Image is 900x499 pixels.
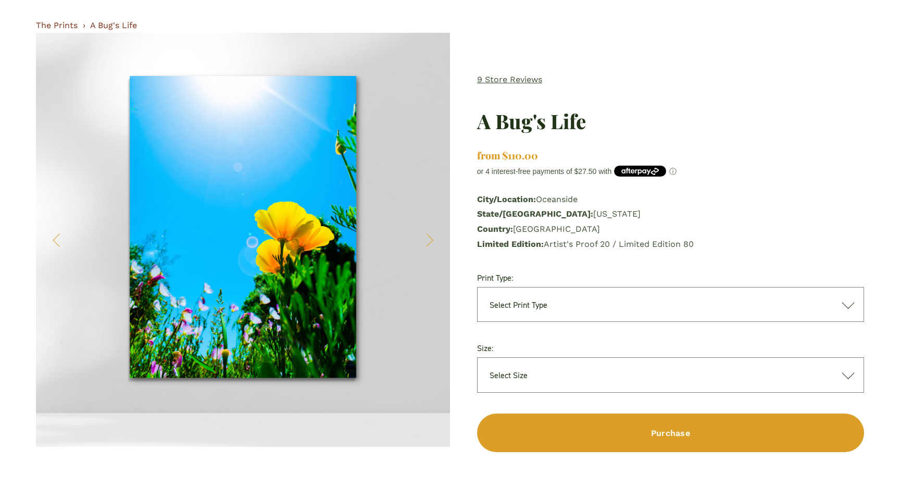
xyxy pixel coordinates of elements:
[477,224,513,234] strong: Country:
[477,414,864,452] : Purchase
[36,33,450,447] img: Vibrant yellow poppy against a bright blue sky with green foliage and purple flowers.
[477,273,864,283] div: Print Type:
[614,166,666,177] button: Afterpay
[477,64,542,96] a: 9 Store Reviews
[477,357,864,393] select: Select Size
[477,194,536,204] strong: City/Location:
[36,20,78,30] a: The Prints
[477,167,677,176] span: or 4 interest-free payments of $27.50 with
[477,107,864,135] h1: A Bug's Life
[477,343,864,353] div: Size:
[477,72,542,88] p: 9 Store Reviews
[651,428,691,438] div: Purchase
[477,148,864,163] div: from $110.00
[477,287,864,322] select: Select Print Type
[477,192,864,252] p: Oceanside [US_STATE] [GEOGRAPHIC_DATA] Artist's Proof 20 / Limited Edition 80
[90,20,137,30] a: A Bug's Life
[36,33,450,447] section: Gallery
[410,227,436,253] button: Next
[666,167,677,177] button: Button to Afterpay Information Popup
[477,209,593,219] strong: State/[GEOGRAPHIC_DATA]:
[477,239,544,249] strong: Limited Edition:
[49,227,76,253] button: Previous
